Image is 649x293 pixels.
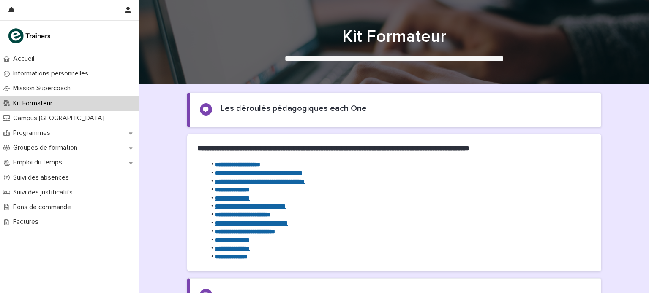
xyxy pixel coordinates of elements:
[10,188,79,196] p: Suivi des justificatifs
[10,99,59,108] p: Kit Formateur
[10,55,41,63] p: Accueil
[10,159,69,167] p: Emploi du temps
[10,70,95,78] p: Informations personnelles
[10,203,78,211] p: Bons de commande
[10,174,76,182] p: Suivi des absences
[10,144,84,152] p: Groupes de formation
[10,129,57,137] p: Programmes
[10,114,111,122] p: Campus [GEOGRAPHIC_DATA]
[187,27,601,47] h1: Kit Formateur
[10,84,77,92] p: Mission Supercoach
[221,103,367,113] h2: Les déroulés pédagogiques each One
[10,218,45,226] p: Factures
[7,27,53,44] img: K0CqGN7SDeD6s4JG8KQk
